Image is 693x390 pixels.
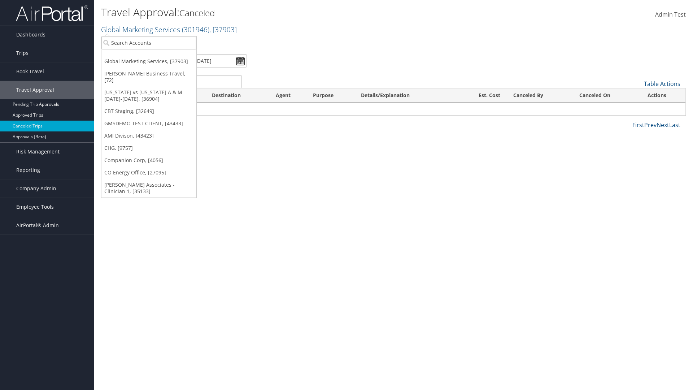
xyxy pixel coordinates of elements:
h1: Travel Approval: [101,5,491,20]
input: [DATE] - [DATE] [171,54,247,68]
span: Reporting [16,161,40,179]
span: Risk Management [16,143,60,161]
a: GMSDEMO TEST CLIENT, [43433] [101,117,196,130]
a: Prev [644,121,657,129]
a: Global Marketing Services [101,25,237,34]
span: ( 301946 ) [182,25,209,34]
input: Search Accounts [101,36,196,49]
th: Details/Explanation [354,88,457,103]
a: First [632,121,644,129]
a: Last [669,121,680,129]
span: Travel Approval [16,81,54,99]
img: airportal-logo.png [16,5,88,22]
a: Companion Corp, [4056] [101,154,196,166]
a: Admin Test [655,4,686,26]
a: [PERSON_NAME] Business Travel, [72] [101,68,196,86]
span: Company Admin [16,179,56,198]
span: , [ 37903 ] [209,25,237,34]
th: Destination: activate to sort column ascending [205,88,269,103]
a: CHG, [9757] [101,142,196,154]
th: Est. Cost: activate to sort column ascending [457,88,507,103]
span: AirPortal® Admin [16,216,59,234]
th: Agent [269,88,306,103]
span: Trips [16,44,29,62]
span: Admin Test [655,10,686,18]
a: [PERSON_NAME] Associates - Clinician 1, [35133] [101,179,196,198]
th: Canceled On: activate to sort column ascending [573,88,641,103]
th: Actions [641,88,685,103]
span: Employee Tools [16,198,54,216]
span: Book Travel [16,62,44,81]
a: AMI Divison, [43423] [101,130,196,142]
p: Filter: [101,38,491,47]
th: Purpose [306,88,354,103]
span: Dashboards [16,26,45,44]
a: Table Actions [644,80,680,88]
td: No data available in table [101,103,685,116]
a: CO Energy Office, [27095] [101,166,196,179]
th: Canceled By: activate to sort column ascending [507,88,573,103]
a: [US_STATE] vs [US_STATE] A & M [DATE]-[DATE], [36904] [101,86,196,105]
small: Canceled [179,7,215,19]
a: Next [657,121,669,129]
a: Global Marketing Services, [37903] [101,55,196,68]
a: CBT Staging, [32649] [101,105,196,117]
